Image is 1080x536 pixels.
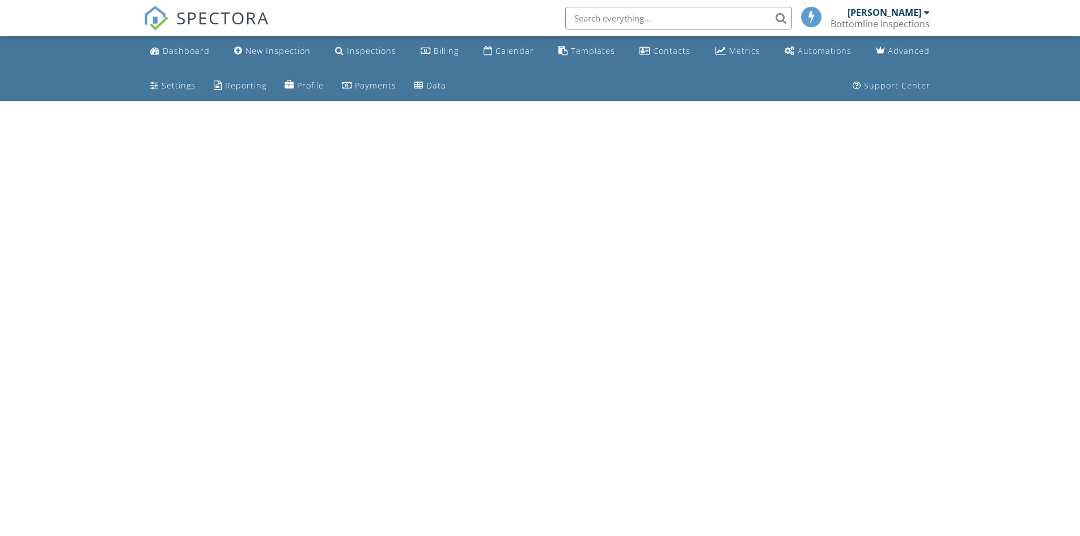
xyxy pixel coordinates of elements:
[434,45,459,56] div: Billing
[416,41,463,62] a: Billing
[280,75,328,96] a: Company Profile
[355,80,396,91] div: Payments
[146,41,214,62] a: Dashboard
[337,75,401,96] a: Payments
[176,6,269,29] span: SPECTORA
[143,6,168,31] img: The Best Home Inspection Software - Spectora
[347,45,396,56] div: Inspections
[635,41,695,62] a: Contacts
[798,45,852,56] div: Automations
[653,45,691,56] div: Contacts
[729,45,760,56] div: Metrics
[146,75,200,96] a: Settings
[426,80,446,91] div: Data
[143,15,269,39] a: SPECTORA
[888,45,930,56] div: Advanced
[864,80,930,91] div: Support Center
[209,75,271,96] a: Reporting
[162,80,196,91] div: Settings
[554,41,620,62] a: Templates
[331,41,401,62] a: Inspections
[225,80,266,91] div: Reporting
[245,45,311,56] div: New Inspection
[711,41,765,62] a: Metrics
[871,41,934,62] a: Advanced
[410,75,451,96] a: Data
[297,80,324,91] div: Profile
[495,45,534,56] div: Calendar
[230,41,315,62] a: New Inspection
[831,18,930,29] div: Bottomline Inspections
[848,75,935,96] a: Support Center
[565,7,792,29] input: Search everything...
[479,41,539,62] a: Calendar
[848,7,921,18] div: [PERSON_NAME]
[571,45,615,56] div: Templates
[780,41,856,62] a: Automations (Basic)
[163,45,210,56] div: Dashboard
